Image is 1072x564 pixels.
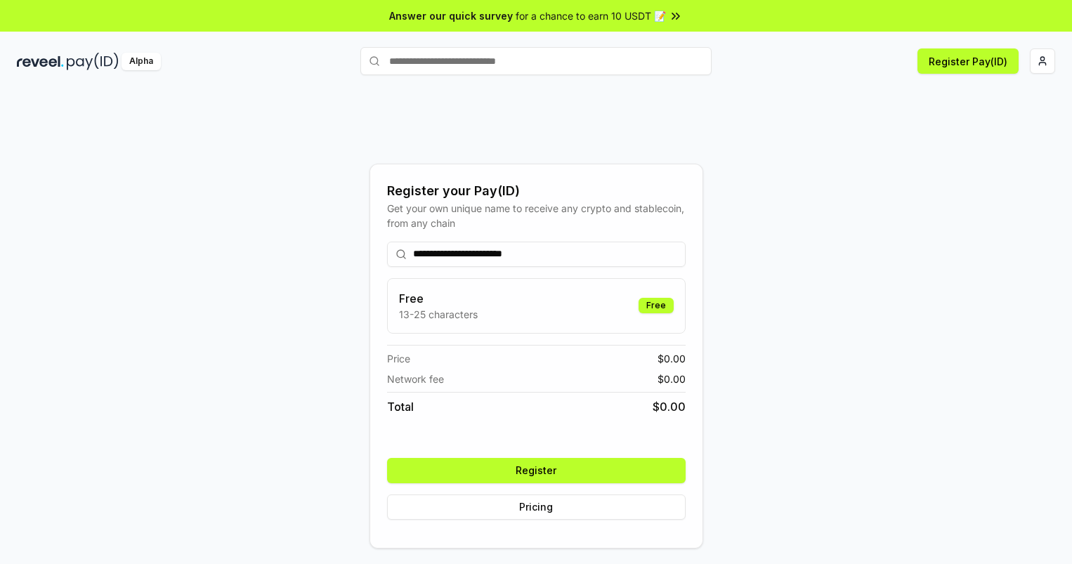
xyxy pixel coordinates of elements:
[387,181,686,201] div: Register your Pay(ID)
[658,372,686,386] span: $ 0.00
[399,307,478,322] p: 13-25 characters
[387,372,444,386] span: Network fee
[67,53,119,70] img: pay_id
[122,53,161,70] div: Alpha
[387,351,410,366] span: Price
[387,458,686,483] button: Register
[17,53,64,70] img: reveel_dark
[653,398,686,415] span: $ 0.00
[658,351,686,366] span: $ 0.00
[389,8,513,23] span: Answer our quick survey
[387,201,686,230] div: Get your own unique name to receive any crypto and stablecoin, from any chain
[639,298,674,313] div: Free
[917,48,1019,74] button: Register Pay(ID)
[387,494,686,520] button: Pricing
[387,398,414,415] span: Total
[516,8,666,23] span: for a chance to earn 10 USDT 📝
[399,290,478,307] h3: Free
